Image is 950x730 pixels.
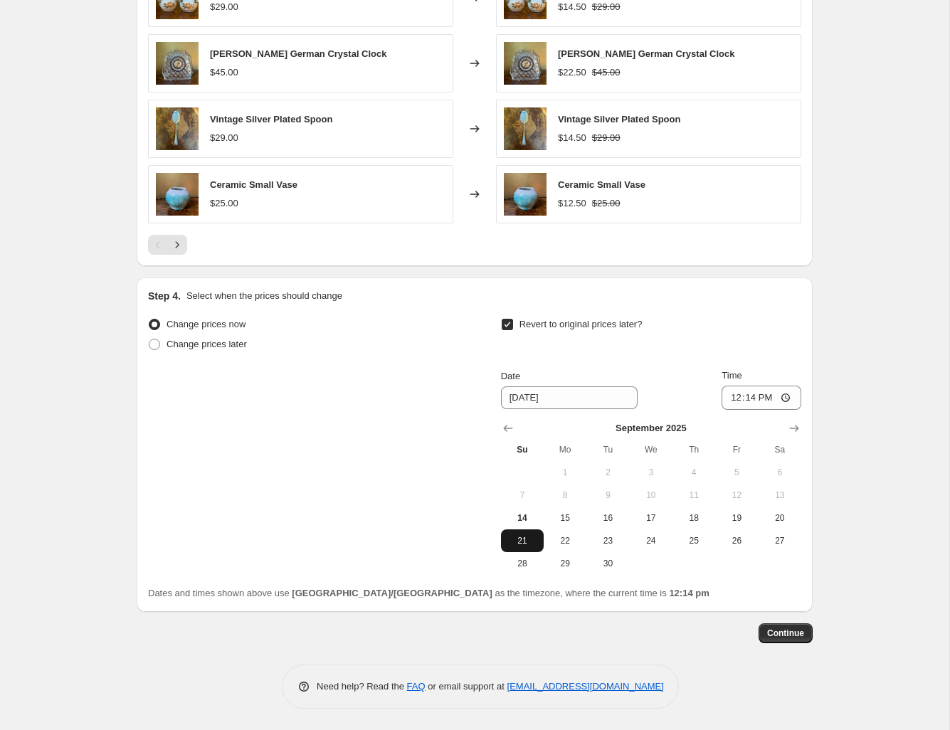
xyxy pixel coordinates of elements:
span: 6 [764,467,796,478]
span: Change prices later [167,339,247,349]
button: Saturday September 20 2025 [759,507,801,529]
button: Tuesday September 16 2025 [586,507,629,529]
span: 1 [549,467,581,478]
span: Time [722,370,741,381]
button: Show previous month, August 2025 [498,418,518,438]
span: 14 [507,512,538,524]
span: 22 [549,535,581,546]
button: Thursday September 25 2025 [672,529,715,552]
button: Tuesday September 9 2025 [586,484,629,507]
b: 12:14 pm [669,588,709,598]
div: $14.50 [558,131,586,145]
img: Jerger_German_Crystal_Clock_80x.jpg [504,42,547,85]
span: 8 [549,490,581,501]
span: Change prices now [167,319,246,329]
button: Tuesday September 23 2025 [586,529,629,552]
button: Sunday September 28 2025 [501,552,544,575]
span: Fr [721,444,752,455]
button: Monday September 8 2025 [544,484,586,507]
span: Need help? Read the [317,681,407,692]
span: Ceramic Small Vase [558,179,645,190]
img: Vintage_Silver_Plated_Spoon_80x.jpg [156,107,199,150]
span: We [635,444,667,455]
th: Sunday [501,438,544,461]
span: Th [678,444,709,455]
button: Friday September 5 2025 [715,461,758,484]
button: Monday September 1 2025 [544,461,586,484]
span: Continue [767,628,804,639]
button: Sunday September 7 2025 [501,484,544,507]
p: Select when the prices should change [186,289,342,303]
span: 13 [764,490,796,501]
a: FAQ [407,681,426,692]
span: 29 [549,558,581,569]
span: 12 [721,490,752,501]
th: Wednesday [630,438,672,461]
span: 16 [592,512,623,524]
span: Vintage Silver Plated Spoon [210,114,332,125]
span: 19 [721,512,752,524]
span: Ceramic Small Vase [210,179,297,190]
button: Thursday September 11 2025 [672,484,715,507]
div: $22.50 [558,65,586,80]
a: [EMAIL_ADDRESS][DOMAIN_NAME] [507,681,664,692]
span: 25 [678,535,709,546]
button: Friday September 26 2025 [715,529,758,552]
button: Wednesday September 3 2025 [630,461,672,484]
span: 27 [764,535,796,546]
span: 11 [678,490,709,501]
b: [GEOGRAPHIC_DATA]/[GEOGRAPHIC_DATA] [292,588,492,598]
span: Vintage Silver Plated Spoon [558,114,680,125]
span: 9 [592,490,623,501]
span: 30 [592,558,623,569]
span: Revert to original prices later? [519,319,643,329]
span: 15 [549,512,581,524]
img: Ceramic_Small_Vase_80x.jpg [156,173,199,216]
th: Thursday [672,438,715,461]
button: Saturday September 6 2025 [759,461,801,484]
th: Saturday [759,438,801,461]
div: $45.00 [210,65,238,80]
button: Continue [759,623,813,643]
button: Sunday September 21 2025 [501,529,544,552]
h2: Step 4. [148,289,181,303]
button: Show next month, October 2025 [784,418,804,438]
button: Next [167,235,187,255]
span: 18 [678,512,709,524]
span: 26 [721,535,752,546]
span: 21 [507,535,538,546]
button: Tuesday September 30 2025 [586,552,629,575]
button: Friday September 19 2025 [715,507,758,529]
input: 12:00 [722,386,801,410]
strike: $29.00 [592,131,621,145]
span: Tu [592,444,623,455]
span: Sa [764,444,796,455]
button: Friday September 12 2025 [715,484,758,507]
button: Monday September 29 2025 [544,552,586,575]
button: Wednesday September 24 2025 [630,529,672,552]
input: 9/14/2025 [501,386,638,409]
strike: $45.00 [592,65,621,80]
span: [PERSON_NAME] German Crystal Clock [210,48,387,59]
th: Monday [544,438,586,461]
button: Wednesday September 10 2025 [630,484,672,507]
span: 2 [592,467,623,478]
span: 28 [507,558,538,569]
nav: Pagination [148,235,187,255]
button: Thursday September 18 2025 [672,507,715,529]
button: Monday September 15 2025 [544,507,586,529]
button: Monday September 22 2025 [544,529,586,552]
button: Tuesday September 2 2025 [586,461,629,484]
span: Su [507,444,538,455]
button: Today Sunday September 14 2025 [501,507,544,529]
span: 17 [635,512,667,524]
span: 3 [635,467,667,478]
span: 7 [507,490,538,501]
th: Friday [715,438,758,461]
div: $12.50 [558,196,586,211]
button: Thursday September 4 2025 [672,461,715,484]
div: $29.00 [210,131,238,145]
span: 20 [764,512,796,524]
img: Vintage_Silver_Plated_Spoon_80x.jpg [504,107,547,150]
button: Saturday September 13 2025 [759,484,801,507]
